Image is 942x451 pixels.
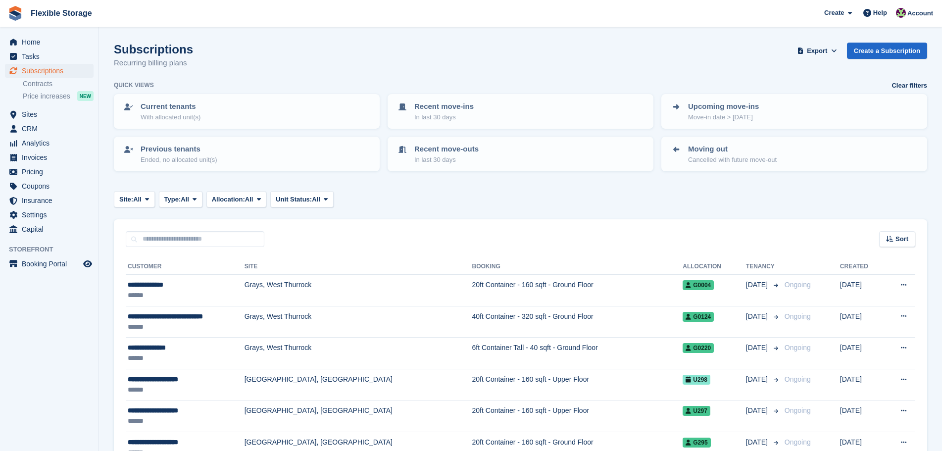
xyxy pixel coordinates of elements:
div: NEW [77,91,94,101]
p: Previous tenants [141,144,217,155]
button: Export [795,43,839,59]
span: All [312,195,320,204]
span: All [133,195,142,204]
span: Export [807,46,827,56]
button: Type: All [159,191,202,207]
td: 20ft Container - 160 sqft - Upper Floor [472,401,683,432]
td: [DATE] [840,275,884,306]
span: Coupons [22,179,81,193]
a: menu [5,194,94,207]
h1: Subscriptions [114,43,193,56]
td: [GEOGRAPHIC_DATA], [GEOGRAPHIC_DATA] [245,401,472,432]
img: stora-icon-8386f47178a22dfd0bd8f6a31ec36ba5ce8667c1dd55bd0f319d3a0aa187defe.svg [8,6,23,21]
span: Storefront [9,245,99,254]
img: Rachael Fisher [896,8,906,18]
th: Customer [126,259,245,275]
td: 20ft Container - 160 sqft - Ground Floor [472,275,683,306]
h6: Quick views [114,81,154,90]
span: Analytics [22,136,81,150]
span: CRM [22,122,81,136]
span: Account [907,8,933,18]
a: menu [5,64,94,78]
a: menu [5,50,94,63]
span: G0220 [683,343,714,353]
span: Pricing [22,165,81,179]
th: Booking [472,259,683,275]
span: Sites [22,107,81,121]
span: [DATE] [746,374,770,385]
span: U297 [683,406,710,416]
td: [DATE] [840,401,884,432]
span: Insurance [22,194,81,207]
th: Created [840,259,884,275]
a: menu [5,107,94,121]
p: Upcoming move-ins [688,101,759,112]
a: menu [5,257,94,271]
a: menu [5,179,94,193]
button: Allocation: All [206,191,267,207]
span: Price increases [23,92,70,101]
th: Tenancy [746,259,781,275]
span: Ongoing [785,406,811,414]
p: In last 30 days [414,155,479,165]
th: Site [245,259,472,275]
span: U298 [683,375,710,385]
span: [DATE] [746,280,770,290]
td: [DATE] [840,306,884,338]
span: Ongoing [785,438,811,446]
span: Ongoing [785,375,811,383]
td: Grays, West Thurrock [245,338,472,369]
span: Site: [119,195,133,204]
span: Settings [22,208,81,222]
td: 6ft Container Tall - 40 sqft - Ground Floor [472,338,683,369]
td: 20ft Container - 160 sqft - Upper Floor [472,369,683,401]
span: [DATE] [746,311,770,322]
p: Moving out [688,144,777,155]
span: G295 [683,438,710,448]
span: All [181,195,189,204]
a: Create a Subscription [847,43,927,59]
td: Grays, West Thurrock [245,306,472,338]
span: Sort [895,234,908,244]
p: With allocated unit(s) [141,112,200,122]
span: [DATE] [746,437,770,448]
p: Ended, no allocated unit(s) [141,155,217,165]
a: Upcoming move-ins Move-in date > [DATE] [662,95,926,128]
button: Site: All [114,191,155,207]
span: Tasks [22,50,81,63]
span: Home [22,35,81,49]
td: [GEOGRAPHIC_DATA], [GEOGRAPHIC_DATA] [245,369,472,401]
span: G0004 [683,280,714,290]
a: menu [5,35,94,49]
p: In last 30 days [414,112,474,122]
a: menu [5,150,94,164]
span: G0124 [683,312,714,322]
a: Moving out Cancelled with future move-out [662,138,926,170]
a: menu [5,222,94,236]
p: Recurring billing plans [114,57,193,69]
a: menu [5,136,94,150]
a: Clear filters [892,81,927,91]
a: Contracts [23,79,94,89]
span: All [245,195,253,204]
span: Ongoing [785,312,811,320]
td: Grays, West Thurrock [245,275,472,306]
span: Type: [164,195,181,204]
p: Recent move-ins [414,101,474,112]
span: Ongoing [785,344,811,351]
th: Allocation [683,259,746,275]
span: [DATE] [746,405,770,416]
span: Allocation: [212,195,245,204]
a: Recent move-ins In last 30 days [389,95,652,128]
a: menu [5,208,94,222]
span: Invoices [22,150,81,164]
span: Booking Portal [22,257,81,271]
a: Flexible Storage [27,5,96,21]
td: 40ft Container - 320 sqft - Ground Floor [472,306,683,338]
a: Preview store [82,258,94,270]
a: Previous tenants Ended, no allocated unit(s) [115,138,379,170]
p: Cancelled with future move-out [688,155,777,165]
a: menu [5,122,94,136]
p: Move-in date > [DATE] [688,112,759,122]
td: [DATE] [840,338,884,369]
